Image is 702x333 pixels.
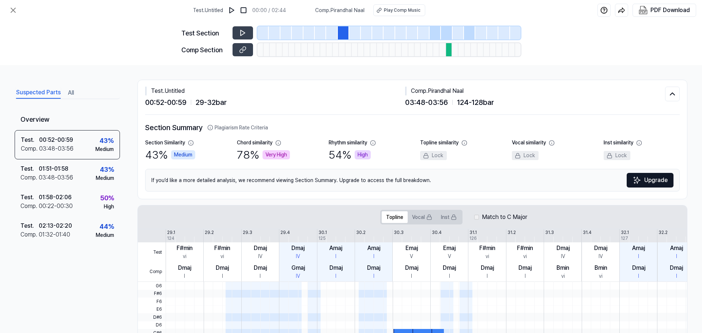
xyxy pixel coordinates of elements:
[405,97,448,108] span: 03:48 - 03:56
[177,244,193,253] div: F#min
[556,244,570,253] div: Dmaj
[676,272,677,280] div: I
[556,264,569,272] div: Bmin
[138,306,166,314] span: E6
[405,87,665,95] div: Comp . Pirandhal Naal
[138,321,166,329] span: D6
[637,4,691,16] button: PDF Download
[252,7,286,14] div: 00:00 / 02:44
[512,139,546,147] div: Vocal similarity
[39,202,73,211] div: 00:22 - 00:30
[479,244,495,253] div: F#min
[260,272,261,280] div: I
[373,253,374,260] div: I
[410,253,413,260] div: V
[228,7,235,14] img: play
[193,7,223,14] span: Test . Untitled
[20,193,39,202] div: Test .
[443,244,456,253] div: Emaj
[595,264,607,272] div: Bmin
[638,253,639,260] div: I
[650,5,690,15] div: PDF Download
[469,229,477,236] div: 31.1
[329,244,342,253] div: Amaj
[20,222,39,230] div: Test .
[384,7,420,14] div: Play Comp Music
[222,272,223,280] div: I
[138,290,166,298] span: F#6
[138,313,166,321] span: D#6
[220,253,224,260] div: vi
[39,222,72,230] div: 02:13 - 02:20
[481,264,494,272] div: Dmaj
[329,264,343,272] div: Dmaj
[405,264,418,272] div: Dmaj
[676,253,677,260] div: I
[243,229,252,236] div: 29.3
[318,235,326,242] div: 125
[96,231,114,239] div: Medium
[443,264,456,272] div: Dmaj
[599,272,603,280] div: vi
[600,7,608,14] img: help
[670,244,683,253] div: Amaj
[394,229,404,236] div: 30.3
[21,144,39,153] div: Comp .
[207,124,268,132] button: Plagiarism Rate Criteria
[167,235,174,242] div: 124
[145,169,680,192] div: If you’d like a more detailed analysis, we recommend viewing Section Summary. Upgrade to access t...
[382,211,408,223] button: Topline
[408,211,437,223] button: Vocal
[599,253,603,260] div: IV
[258,253,263,260] div: IV
[487,272,488,280] div: I
[296,272,300,280] div: IV
[145,147,195,163] div: 43 %
[39,144,73,153] div: 03:48 - 03:56
[205,229,214,236] div: 29.2
[512,151,539,160] div: Lock
[507,229,516,236] div: 31.2
[518,264,532,272] div: Dmaj
[627,173,673,188] a: SparklesUpgrade
[367,264,380,272] div: Dmaj
[523,253,527,260] div: vi
[420,139,458,147] div: Topline similarity
[254,264,267,272] div: Dmaj
[280,229,290,236] div: 29.4
[621,229,629,236] div: 32.1
[138,242,166,262] span: Test
[39,173,73,182] div: 03:48 - 03:56
[561,272,565,280] div: vi
[411,272,412,280] div: I
[482,213,527,222] label: Match to C Major
[373,4,425,16] button: Play Comp Music
[639,6,648,15] img: PDF Download
[486,253,489,260] div: vi
[318,229,327,236] div: 30.1
[517,244,533,253] div: F#min
[167,229,175,236] div: 29.1
[621,235,628,242] div: 127
[594,244,607,253] div: Dmaj
[237,147,290,163] div: 78 %
[145,122,680,133] h2: Section Summary
[95,145,114,153] div: Medium
[335,253,336,260] div: I
[21,136,39,144] div: Test .
[356,229,366,236] div: 30.2
[99,136,114,145] div: 43 %
[104,203,114,211] div: High
[632,264,645,272] div: Dmaj
[670,264,683,272] div: Dmaj
[145,97,186,108] span: 00:52 - 00:59
[329,139,367,147] div: Rhythm similarity
[20,202,39,211] div: Comp .
[604,139,633,147] div: Inst similarity
[525,272,526,280] div: I
[329,147,371,163] div: 54 %
[20,173,39,182] div: Comp .
[100,193,114,203] div: 50 %
[355,150,371,159] div: High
